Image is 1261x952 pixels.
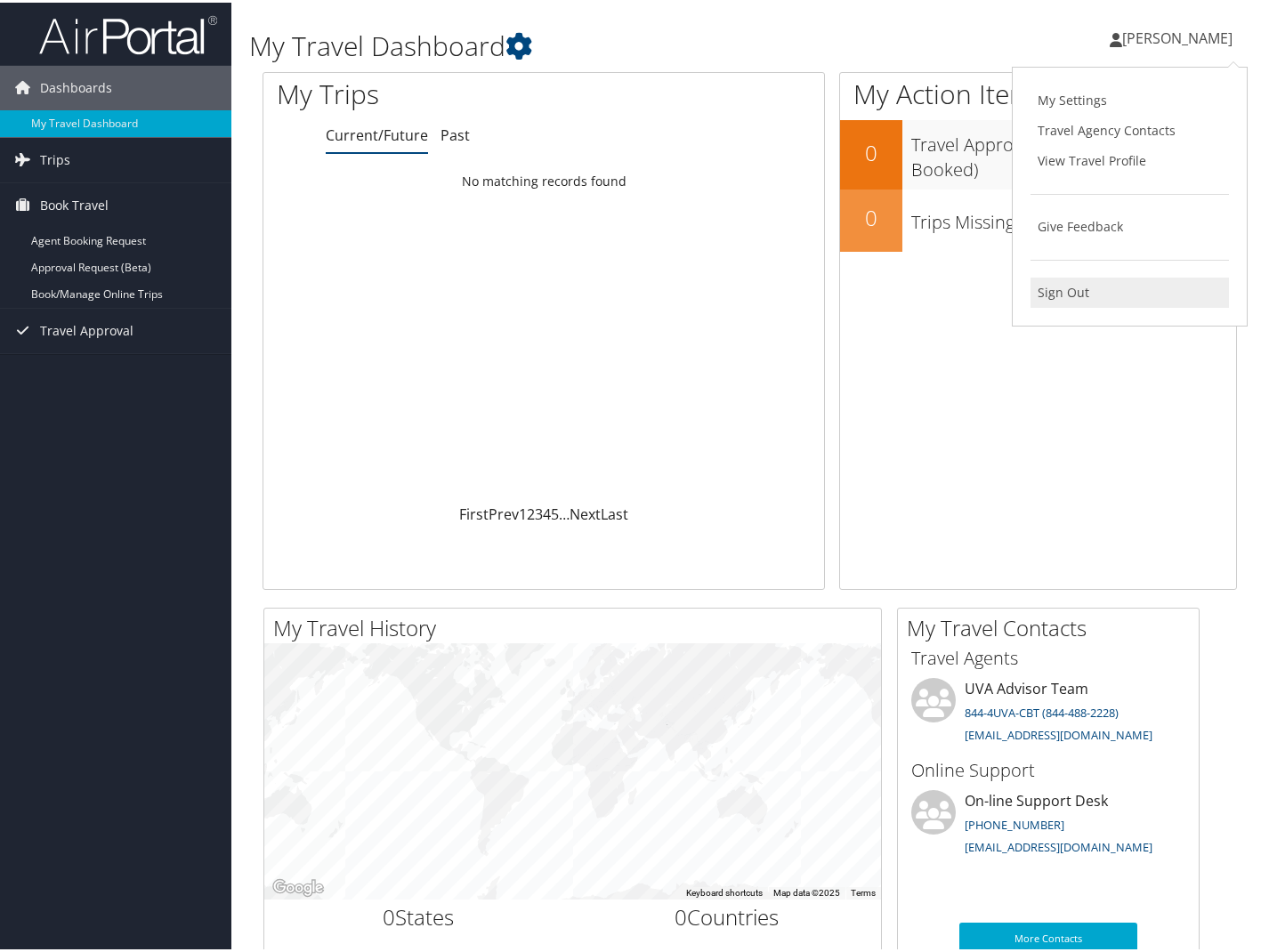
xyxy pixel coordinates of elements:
h2: 0 [840,200,902,230]
h3: Online Support [911,755,1185,780]
li: UVA Advisor Team [902,675,1194,748]
span: Map data ©2025 [773,885,840,895]
a: 2 [527,502,535,521]
span: … [559,502,570,521]
h1: My Travel Dashboard [249,25,917,62]
a: Prev [489,502,519,521]
a: 4 [543,502,551,521]
a: 1 [519,502,527,521]
h2: My Travel History [273,610,881,641]
a: 0Travel Approvals Pending (Advisor Booked) [840,117,1237,186]
a: Last [601,502,628,521]
h3: Trips Missing Hotels [911,198,1237,232]
button: Keyboard shortcuts [686,884,763,897]
a: [PERSON_NAME] [1110,9,1250,62]
span: Trips [40,135,70,180]
img: Google [269,874,327,897]
li: On-line Support Desk [902,787,1194,860]
a: [EMAIL_ADDRESS][DOMAIN_NAME] [965,724,1152,740]
h2: States [278,900,560,930]
a: Sign Out [1031,275,1229,305]
a: 0Trips Missing Hotels [840,187,1237,249]
h1: My Trips [277,73,578,110]
a: Terms (opens in new tab) [851,885,876,895]
span: Book Travel [40,181,109,225]
a: View Travel Profile [1031,143,1229,173]
a: Travel Agency Contacts [1031,113,1229,143]
span: 0 [383,900,395,929]
a: 3 [535,502,543,521]
h3: Travel Approvals Pending (Advisor Booked) [911,121,1237,180]
a: Current/Future [326,123,428,142]
a: [PHONE_NUMBER] [965,814,1064,830]
span: [PERSON_NAME] [1122,26,1233,45]
a: First [459,502,489,521]
a: More Contacts [959,920,1137,952]
a: My Settings [1031,83,1229,113]
a: [EMAIL_ADDRESS][DOMAIN_NAME] [965,836,1152,852]
a: 844-4UVA-CBT (844-488-2228) [965,702,1119,718]
h2: My Travel Contacts [907,610,1199,641]
span: Travel Approval [40,306,133,351]
h2: 0 [840,135,902,165]
a: Open this area in Google Maps (opens a new window) [269,874,327,897]
a: Past [441,123,470,142]
a: 5 [551,502,559,521]
h2: Countries [586,900,869,930]
a: Next [570,502,601,521]
img: airportal-logo.png [39,12,217,53]
h3: Travel Agents [911,643,1185,668]
span: 0 [675,900,687,929]
td: No matching records found [263,163,824,195]
a: Give Feedback [1031,209,1229,239]
span: Dashboards [40,63,112,108]
h1: My Action Items [840,73,1237,110]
